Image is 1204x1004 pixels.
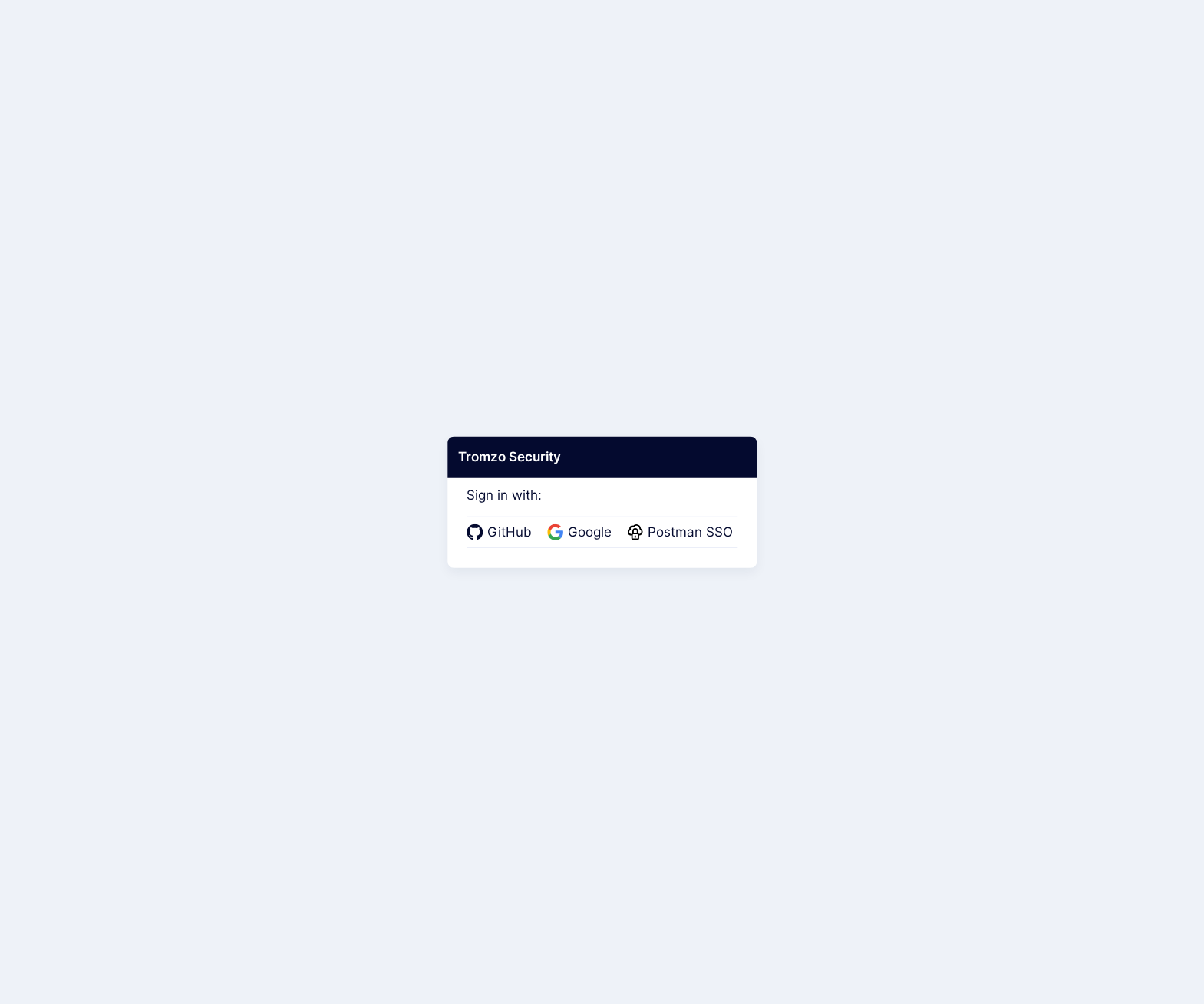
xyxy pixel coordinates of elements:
[643,523,737,543] span: Postman SSO
[467,467,737,548] div: Sign in with:
[467,523,536,543] a: GitHub
[547,523,616,543] a: Google
[447,437,757,478] div: Tromzo Security
[483,523,536,543] span: GitHub
[627,523,737,543] a: Postman SSO
[563,523,616,543] span: Google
